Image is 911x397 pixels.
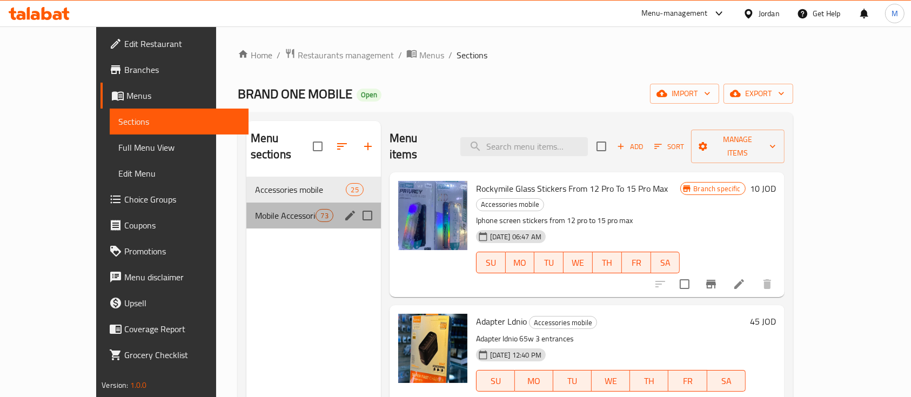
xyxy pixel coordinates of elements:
[110,134,249,160] a: Full Menu View
[476,332,746,346] p: Adapter ldnio 65w 3 entrances
[457,49,487,62] span: Sections
[622,252,651,273] button: FR
[398,49,402,62] li: /
[481,255,501,271] span: SU
[101,57,249,83] a: Branches
[238,49,272,62] a: Home
[700,133,775,160] span: Manage items
[510,255,531,271] span: MO
[724,84,793,104] button: export
[285,48,394,62] a: Restaurants management
[515,370,553,392] button: MO
[390,130,448,163] h2: Menu items
[553,370,592,392] button: TU
[590,135,613,158] span: Select section
[255,183,346,196] span: Accessories mobile
[733,278,746,291] a: Edit menu item
[110,160,249,186] a: Edit Menu
[398,181,467,250] img: Rockymile Glass Stickers From 12 Pro To 15 Pro Max
[316,209,333,222] div: items
[448,49,452,62] li: /
[476,198,544,211] div: Accessories mobile
[647,138,691,155] span: Sort items
[130,378,147,392] span: 1.0.0
[419,49,444,62] span: Menus
[101,31,249,57] a: Edit Restaurant
[355,133,381,159] button: Add section
[673,273,696,295] span: Select to update
[691,130,784,163] button: Manage items
[592,370,630,392] button: WE
[712,373,741,389] span: SA
[342,207,358,224] button: edit
[329,133,355,159] span: Sort sections
[668,370,707,392] button: FR
[124,348,240,361] span: Grocery Checklist
[476,214,680,227] p: Iphone screen stickers from 12 pro to 15 pro max
[564,252,593,273] button: WE
[519,373,549,389] span: MO
[277,49,280,62] li: /
[238,82,352,106] span: BRAND ONE MOBILE
[476,252,506,273] button: SU
[124,37,240,50] span: Edit Restaurant
[615,140,645,153] span: Add
[630,370,668,392] button: TH
[641,7,708,20] div: Menu-management
[101,186,249,212] a: Choice Groups
[126,89,240,102] span: Menus
[124,63,240,76] span: Branches
[101,212,249,238] a: Coupons
[124,271,240,284] span: Menu disclaimer
[750,314,776,329] h6: 45 JOD
[316,211,332,221] span: 73
[530,317,597,329] span: Accessories mobile
[357,89,381,102] div: Open
[406,48,444,62] a: Menus
[476,180,668,197] span: Rockymile Glass Stickers From 12 Pro To 15 Pro Max
[255,209,316,222] div: Mobile Accessories
[698,271,724,297] button: Branch-specific-item
[634,373,664,389] span: TH
[118,141,240,154] span: Full Menu View
[357,90,381,99] span: Open
[754,271,780,297] button: delete
[597,255,618,271] span: TH
[101,83,249,109] a: Menus
[346,185,363,195] span: 25
[298,49,394,62] span: Restaurants management
[707,370,746,392] button: SA
[124,193,240,206] span: Choice Groups
[124,322,240,335] span: Coverage Report
[652,138,687,155] button: Sort
[101,238,249,264] a: Promotions
[892,8,898,19] span: M
[613,138,647,155] button: Add
[246,177,381,203] div: Accessories mobile25
[506,252,535,273] button: MO
[613,138,647,155] span: Add item
[306,135,329,158] span: Select all sections
[101,342,249,368] a: Grocery Checklist
[398,314,467,383] img: Adapter Ldnio
[655,255,676,271] span: SA
[529,316,597,329] div: Accessories mobile
[124,245,240,258] span: Promotions
[689,184,745,194] span: Branch specific
[246,203,381,228] div: Mobile Accessories73edit
[246,172,381,233] nav: Menu sections
[558,373,587,389] span: TU
[486,232,546,242] span: [DATE] 06:47 AM
[593,252,622,273] button: TH
[110,109,249,134] a: Sections
[251,130,313,163] h2: Menu sections
[750,181,776,196] h6: 10 JOD
[118,167,240,180] span: Edit Menu
[654,140,684,153] span: Sort
[101,316,249,342] a: Coverage Report
[477,198,544,211] span: Accessories mobile
[460,137,588,156] input: search
[124,297,240,309] span: Upsell
[238,48,793,62] nav: breadcrumb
